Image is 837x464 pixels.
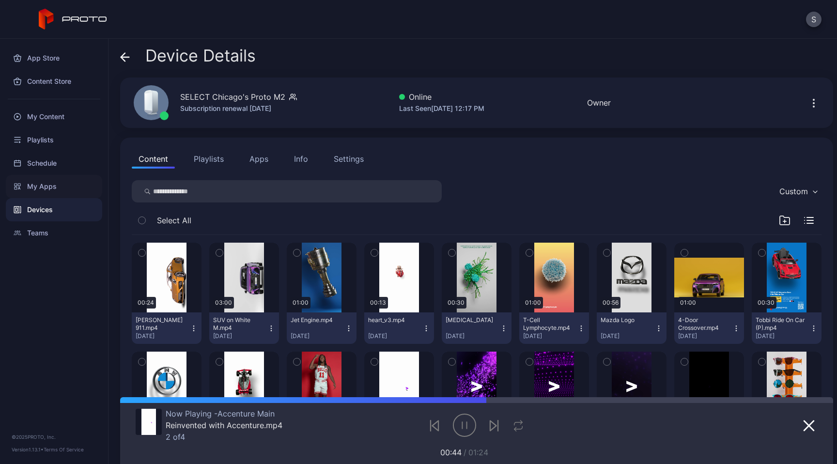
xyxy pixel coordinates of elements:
[136,316,189,332] div: Porche 911.mp4
[180,103,297,114] div: Subscription renewal [DATE]
[294,153,308,165] div: Info
[756,316,809,332] div: Tobbi Ride On Car (P).mp4
[446,332,500,340] div: [DATE]
[213,332,267,340] div: [DATE]
[678,316,731,332] div: 4-Door Crossover.mp4
[806,12,821,27] button: S
[6,105,102,128] a: My Content
[287,312,356,344] button: Jet Engine.mp4[DATE]
[756,332,810,340] div: [DATE]
[468,448,488,457] span: 01:24
[6,46,102,70] a: App Store
[597,312,666,344] button: Mazda Logo[DATE]
[166,432,282,442] div: 2 of 4
[12,433,96,441] div: © 2025 PROTO, Inc.
[166,420,282,430] div: Reinvented with Accenture.mp4
[291,316,344,324] div: Jet Engine.mp4
[145,46,256,65] span: Device Details
[187,149,231,169] button: Playlists
[523,332,577,340] div: [DATE]
[678,332,732,340] div: [DATE]
[364,312,434,344] button: heart_v3.mp4[DATE]
[399,103,484,114] div: Last Seen [DATE] 12:17 PM
[166,409,282,418] div: Now Playing
[44,447,84,452] a: Terms Of Service
[243,149,275,169] button: Apps
[775,180,821,202] button: Custom
[399,91,484,103] div: Online
[587,97,611,108] div: Owner
[446,316,499,324] div: Cancer Cell
[327,149,371,169] button: Settings
[6,198,102,221] a: Devices
[442,312,511,344] button: [MEDICAL_DATA][DATE]
[209,312,279,344] button: SUV on White M.mp4[DATE]
[779,186,808,196] div: Custom
[287,149,315,169] button: Info
[519,312,589,344] button: T-Cell Lymphocyte.mp4[DATE]
[601,316,654,324] div: Mazda Logo
[752,312,821,344] button: Tobbi Ride On Car (P).mp4[DATE]
[6,221,102,245] a: Teams
[214,409,275,418] span: Accenture Main
[180,91,285,103] div: SELECT Chicago's Proto M2
[523,316,576,332] div: T-Cell Lymphocyte.mp4
[6,70,102,93] a: Content Store
[132,312,201,344] button: [PERSON_NAME] 911.mp4[DATE]
[334,153,364,165] div: Settings
[291,332,345,340] div: [DATE]
[464,448,466,457] span: /
[157,215,191,226] span: Select All
[674,312,744,344] button: 4-Door Crossover.mp4[DATE]
[6,152,102,175] a: Schedule
[440,448,462,457] span: 00:44
[601,332,655,340] div: [DATE]
[368,332,422,340] div: [DATE]
[132,149,175,169] button: Content
[213,316,266,332] div: SUV on White M.mp4
[6,128,102,152] a: Playlists
[368,316,421,324] div: heart_v3.mp4
[12,447,44,452] span: Version 1.13.1 •
[136,332,190,340] div: [DATE]
[6,175,102,198] a: My Apps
